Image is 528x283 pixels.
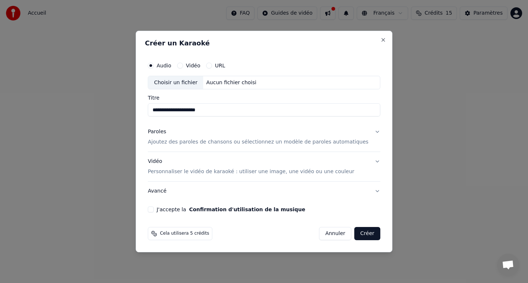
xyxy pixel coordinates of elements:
[215,63,225,68] label: URL
[148,76,203,89] div: Choisir un fichier
[148,168,354,175] p: Personnaliser le vidéo de karaoké : utiliser une image, une vidéo ou une couleur
[189,207,305,212] button: J'accepte la
[319,227,351,240] button: Annuler
[355,227,380,240] button: Créer
[148,182,380,201] button: Avancé
[186,63,200,68] label: Vidéo
[148,158,354,176] div: Vidéo
[148,123,380,152] button: ParolesAjoutez des paroles de chansons ou sélectionnez un modèle de paroles automatiques
[148,139,368,146] p: Ajoutez des paroles de chansons ou sélectionnez un modèle de paroles automatiques
[157,63,171,68] label: Audio
[160,231,209,237] span: Cela utilisera 5 crédits
[203,79,260,86] div: Aucun fichier choisi
[145,40,383,46] h2: Créer un Karaoké
[157,207,305,212] label: J'accepte la
[148,96,380,101] label: Titre
[148,129,166,136] div: Paroles
[148,152,380,182] button: VidéoPersonnaliser le vidéo de karaoké : utiliser une image, une vidéo ou une couleur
